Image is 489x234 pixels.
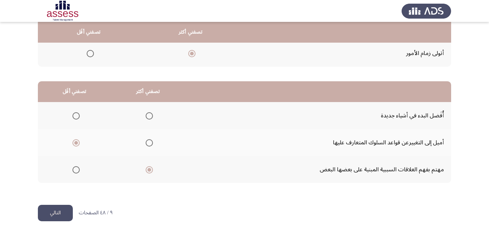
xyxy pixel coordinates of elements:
[38,22,139,43] th: تصفني أقَل
[241,40,451,67] td: أتولى زمام الأمور
[79,210,113,216] p: ٩ / ٤٨ الصفحات
[70,163,80,176] mat-radio-group: Select an option
[185,129,451,156] td: أميل إلى التغييرعن قواعد السلوك المتعارف عليها
[402,1,451,21] img: Assess Talent Management logo
[70,136,80,149] mat-radio-group: Select an option
[143,109,153,122] mat-radio-group: Select an option
[84,47,94,59] mat-radio-group: Select an option
[38,81,111,102] th: تصفني أقَل
[70,109,80,122] mat-radio-group: Select an option
[38,205,73,221] button: load next page
[185,102,451,129] td: أُفَضل البدء في أشياء جديدة
[185,47,196,59] mat-radio-group: Select an option
[143,136,153,149] mat-radio-group: Select an option
[143,163,153,176] mat-radio-group: Select an option
[38,1,87,21] img: Assessment logo of OCM R1 ASSESS
[111,81,185,102] th: تصفني أكثر
[185,156,451,183] td: مهتم بفهم العلاقات السببية المبنية على بعضها البعض
[139,22,241,43] th: تصفني أكثر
